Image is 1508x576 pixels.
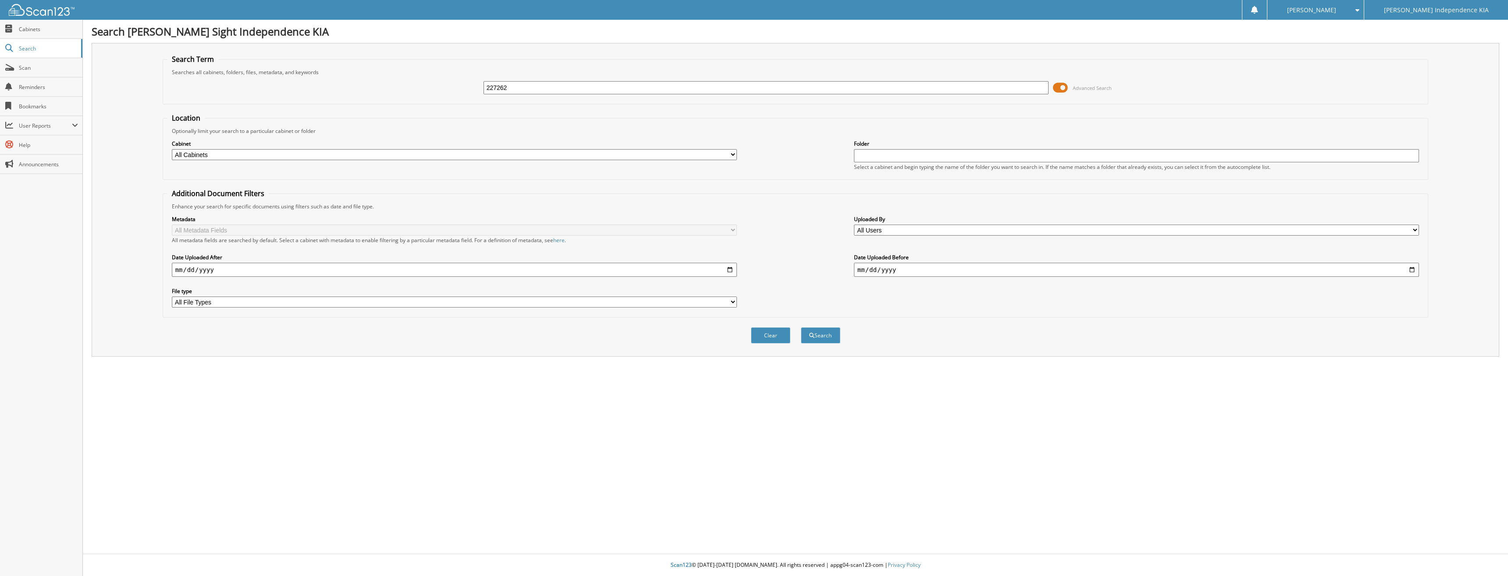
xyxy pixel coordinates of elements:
[9,4,75,16] img: scan123-logo-white.svg
[751,327,790,343] button: Clear
[19,45,77,52] span: Search
[167,68,1424,76] div: Searches all cabinets, folders, files, metadata, and keywords
[19,64,78,72] span: Scan
[167,203,1424,210] div: Enhance your search for specific documents using filters such as date and file type.
[801,327,840,343] button: Search
[172,287,737,295] label: File type
[1073,85,1112,91] span: Advanced Search
[172,215,737,223] label: Metadata
[1464,534,1508,576] iframe: Chat Widget
[167,127,1424,135] div: Optionally limit your search to a particular cabinet or folder
[167,113,205,123] legend: Location
[671,561,692,569] span: Scan123
[19,141,78,149] span: Help
[172,236,737,244] div: All metadata fields are searched by default. Select a cabinet with metadata to enable filtering b...
[83,555,1508,576] div: © [DATE]-[DATE] [DOMAIN_NAME]. All rights reserved | appg04-scan123-com |
[854,140,1419,147] label: Folder
[92,24,1499,39] h1: Search [PERSON_NAME] Sight Independence KIA
[1384,7,1489,13] span: [PERSON_NAME] Independence KIA
[854,254,1419,261] label: Date Uploaded Before
[854,163,1419,171] div: Select a cabinet and begin typing the name of the folder you want to search in. If the name match...
[553,236,565,244] a: here
[19,25,78,33] span: Cabinets
[888,561,921,569] a: Privacy Policy
[172,263,737,277] input: start
[167,189,269,198] legend: Additional Document Filters
[19,122,72,129] span: User Reports
[854,263,1419,277] input: end
[854,215,1419,223] label: Uploaded By
[167,54,218,64] legend: Search Term
[172,140,737,147] label: Cabinet
[19,161,78,168] span: Announcements
[19,103,78,110] span: Bookmarks
[19,83,78,91] span: Reminders
[1287,7,1336,13] span: [PERSON_NAME]
[172,254,737,261] label: Date Uploaded After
